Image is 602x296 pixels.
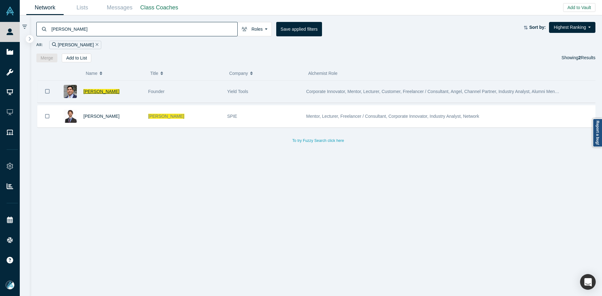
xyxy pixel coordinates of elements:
[101,0,138,15] a: Messages
[150,67,158,80] span: Title
[83,114,119,119] a: [PERSON_NAME]
[227,114,237,119] span: SPIE
[83,89,119,94] a: [PERSON_NAME]
[308,71,337,76] span: Alchemist Role
[51,22,237,36] input: Search by name, title, company, summary, expertise, investment criteria or topics of focus
[578,55,595,60] span: Results
[306,114,479,119] span: Mentor, Lecturer, Freelancer / Consultant, Corporate Innovator, Industry Analyst, Network
[529,25,546,30] strong: Sort by:
[94,41,98,49] button: Remove Filter
[276,22,322,36] button: Save applied filters
[549,22,595,33] button: Highest Ranking
[563,3,595,12] button: Add to Vault
[227,89,248,94] span: Yield Tools
[578,55,581,60] strong: 2
[237,22,272,36] button: Roles
[6,7,14,15] img: Alchemist Vault Logo
[36,42,43,48] span: All:
[593,118,602,147] a: Report a bug!
[6,281,14,289] img: Mia Scott's Account
[49,41,101,49] div: [PERSON_NAME]
[150,67,223,80] button: Title
[148,114,184,119] span: [PERSON_NAME]
[62,54,91,62] button: Add to List
[38,106,57,127] button: Bookmark
[138,0,180,15] a: Class Coaches
[229,67,302,80] button: Company
[64,85,77,98] img: Will Schumaker's Profile Image
[86,67,97,80] span: Name
[64,110,77,123] img: Erik Hosler's Profile Image
[288,137,348,145] button: To try Fuzzy Search click here
[38,80,57,102] button: Bookmark
[64,0,101,15] a: Lists
[229,67,248,80] span: Company
[306,89,587,94] span: Corporate Innovator, Mentor, Lecturer, Customer, Freelancer / Consultant, Angel, Channel Partner,...
[562,54,595,62] div: Showing
[26,0,64,15] a: Network
[86,67,144,80] button: Name
[148,89,165,94] span: Founder
[36,54,58,62] button: Merge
